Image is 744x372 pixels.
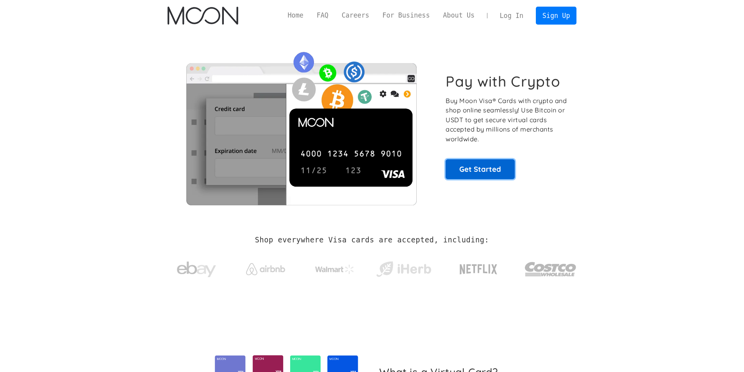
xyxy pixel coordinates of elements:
[536,7,576,24] a: Sign Up
[315,265,354,274] img: Walmart
[168,249,226,286] a: ebay
[446,96,568,144] p: Buy Moon Visa® Cards with crypto and shop online seamlessly! Use Bitcoin or USDT to get secure vi...
[376,11,436,20] a: For Business
[177,257,216,282] img: ebay
[525,247,577,288] a: Costco
[493,7,530,24] a: Log In
[255,236,489,244] h2: Shop everywhere Visa cards are accepted, including:
[310,11,335,20] a: FAQ
[525,255,577,284] img: Costco
[246,263,285,275] img: Airbnb
[459,260,498,279] img: Netflix
[305,257,364,278] a: Walmart
[436,11,481,20] a: About Us
[375,251,433,283] a: iHerb
[446,73,560,90] h1: Pay with Crypto
[446,159,515,179] a: Get Started
[281,11,310,20] a: Home
[444,252,514,283] a: Netflix
[375,259,433,279] img: iHerb
[168,46,435,205] img: Moon Cards let you spend your crypto anywhere Visa is accepted.
[168,7,238,25] a: home
[335,11,376,20] a: Careers
[236,255,294,279] a: Airbnb
[168,7,238,25] img: Moon Logo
